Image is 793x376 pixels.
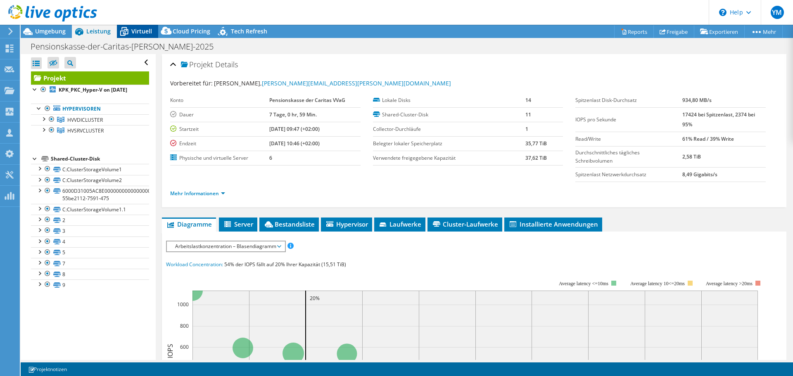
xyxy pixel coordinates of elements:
[170,140,269,148] label: Endzeit
[170,190,225,197] a: Mehr Informationen
[31,236,149,247] a: 4
[31,125,149,136] a: HVSRVCLUSTER
[525,125,528,132] b: 1
[170,79,213,87] label: Vorbereitet für:
[31,225,149,236] a: 3
[310,295,320,302] text: 20%
[269,140,320,147] b: [DATE] 10:46 (+02:00)
[575,149,682,165] label: Durchschnittliches tägliches Schreibvolumen
[325,220,368,228] span: Hypervisor
[682,135,734,142] b: 61% Read / 39% Write
[525,111,531,118] b: 11
[170,154,269,162] label: Physische und virtuelle Server
[575,135,682,143] label: Read/Write
[508,220,598,228] span: Installierte Anwendungen
[614,25,654,38] a: Reports
[86,27,111,35] span: Leistung
[575,170,682,179] label: Spitzenlast Netzwerkdurchsatz
[706,281,753,286] text: Average latency >20ms
[67,127,104,134] span: HVSRVCLUSTER
[31,258,149,269] a: 7
[59,86,127,93] b: KPK_PKC_Hyper-V on [DATE]
[653,25,694,38] a: Freigabe
[31,164,149,175] a: C:ClusterStorageVolume1
[214,79,451,87] span: [PERSON_NAME],
[575,96,682,104] label: Spitzenlast Disk-Durchsatz
[630,281,685,286] tspan: Average latency 10<=20ms
[166,344,175,358] text: IOPS
[373,140,525,148] label: Belegter lokaler Speicherplatz
[166,261,223,268] span: Workload Concentration:
[171,241,280,251] span: Arbeitslastkonzentration – Blasendiagramm
[269,97,345,104] b: Pensionskasse der Caritas VVaG
[719,9,727,16] svg: \n
[31,186,149,204] a: 6000D31005AC8E00000000000000000D-55be2112-7591-475
[525,154,547,161] b: 37,62 TiB
[682,153,701,160] b: 2,58 TiB
[31,247,149,258] a: 5
[223,220,253,228] span: Server
[682,171,717,178] b: 8,49 Gigabits/s
[180,343,189,350] text: 600
[771,6,784,19] span: YM
[269,154,272,161] b: 6
[373,125,525,133] label: Collector-Durchläufe
[31,269,149,279] a: 8
[170,111,269,119] label: Dauer
[744,25,783,38] a: Mehr
[269,111,317,118] b: 7 Tage, 0 hr, 59 Min.
[31,114,149,125] a: HVVDICLUSTER
[694,25,745,38] a: Exportieren
[67,116,103,123] span: HVVDICLUSTER
[31,175,149,186] a: C:ClusterStorageVolume2
[525,140,547,147] b: 35,77 TiB
[525,97,531,104] b: 14
[373,154,525,162] label: Verwendete freigegebene Kapazität
[231,27,267,35] span: Tech Refresh
[170,96,269,104] label: Konto
[682,97,712,104] b: 934,80 MB/s
[173,27,210,35] span: Cloud Pricing
[682,111,755,128] b: 17424 bei Spitzenlast, 2374 bei 95%
[373,96,525,104] label: Lokale Disks
[373,111,525,119] label: Shared-Cluster-Disk
[31,215,149,225] a: 2
[181,61,213,69] span: Projekt
[166,220,212,228] span: Diagramme
[180,322,189,329] text: 800
[215,59,238,69] span: Details
[224,261,346,268] span: 54% der IOPS fällt auf 20% Ihrer Kapazität (15,51 TiB)
[378,220,421,228] span: Laufwerke
[262,79,451,87] a: [PERSON_NAME][EMAIL_ADDRESS][PERSON_NAME][DOMAIN_NAME]
[51,154,149,164] div: Shared-Cluster-Disk
[131,27,152,35] span: Virtuell
[35,27,66,35] span: Umgebung
[31,204,149,215] a: C:ClusterStorageVolume1.1
[575,116,682,124] label: IOPS pro Sekunde
[31,85,149,95] a: KPK_PKC_Hyper-V on [DATE]
[432,220,498,228] span: Cluster-Laufwerke
[27,42,226,51] h1: Pensionskasse-der-Caritas-[PERSON_NAME]-2025
[269,125,320,132] b: [DATE] 09:47 (+02:00)
[31,104,149,114] a: Hypervisoren
[31,279,149,290] a: 9
[170,125,269,133] label: Startzeit
[264,220,315,228] span: Bestandsliste
[22,364,73,374] a: Projektnotizen
[31,71,149,85] a: Projekt
[177,301,189,308] text: 1000
[559,281,608,286] tspan: Average latency <=10ms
